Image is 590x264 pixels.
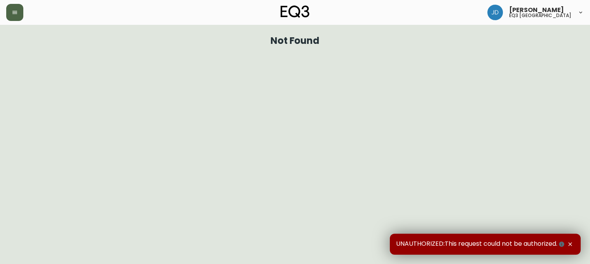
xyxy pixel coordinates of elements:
span: UNAUTHORIZED:This request could not be authorized. [396,240,566,248]
h5: eq3 [GEOGRAPHIC_DATA] [509,13,571,18]
h1: Not Found [271,37,320,44]
img: logo [281,5,309,18]
img: 7c567ac048721f22e158fd313f7f0981 [487,5,503,20]
span: [PERSON_NAME] [509,7,564,13]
